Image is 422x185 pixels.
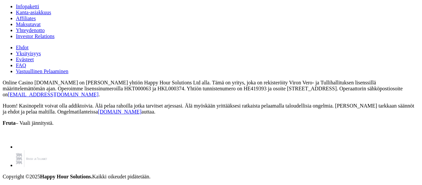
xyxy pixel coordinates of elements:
[16,4,39,9] a: Infopaketti
[16,33,55,39] a: Investor Relations
[16,27,45,33] a: Yhteydenotto
[16,45,28,50] a: Ehdot
[3,120,419,126] p: – Vaali jännitystä.
[16,10,51,15] a: Kanta-asiakkuus
[16,57,34,62] a: Evästeet
[3,103,419,115] p: Huom! Kasinopelit voivat olla addiktoivia. Älä pelaa rahoilla jotka tarvitset arjessasi. Älä myös...
[16,16,36,21] a: Affiliates
[16,51,41,56] a: Yksityisyys
[40,174,92,179] strong: Happy Hour Solutions.
[98,109,142,115] a: [DOMAIN_NAME]
[16,162,47,168] a: maksu-ja-tolliamet
[8,92,99,97] a: [EMAIL_ADDRESS][DOMAIN_NAME]
[16,150,47,167] img: maksu-ja-tolliamet
[3,4,419,74] nav: Secondary
[3,80,419,98] p: Online Casino [DOMAIN_NAME] on [PERSON_NAME] yhtiön Happy Hour Solutions Ltd alla. Tämä on yritys...
[16,69,69,74] a: Vastuullinen Pelaaminen
[3,120,16,126] strong: Fruta
[16,63,26,68] a: FAQ
[16,22,41,27] a: Maksutavat
[3,174,419,180] p: Copyright ©2025 Kaikki oikeudet pidätetään.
